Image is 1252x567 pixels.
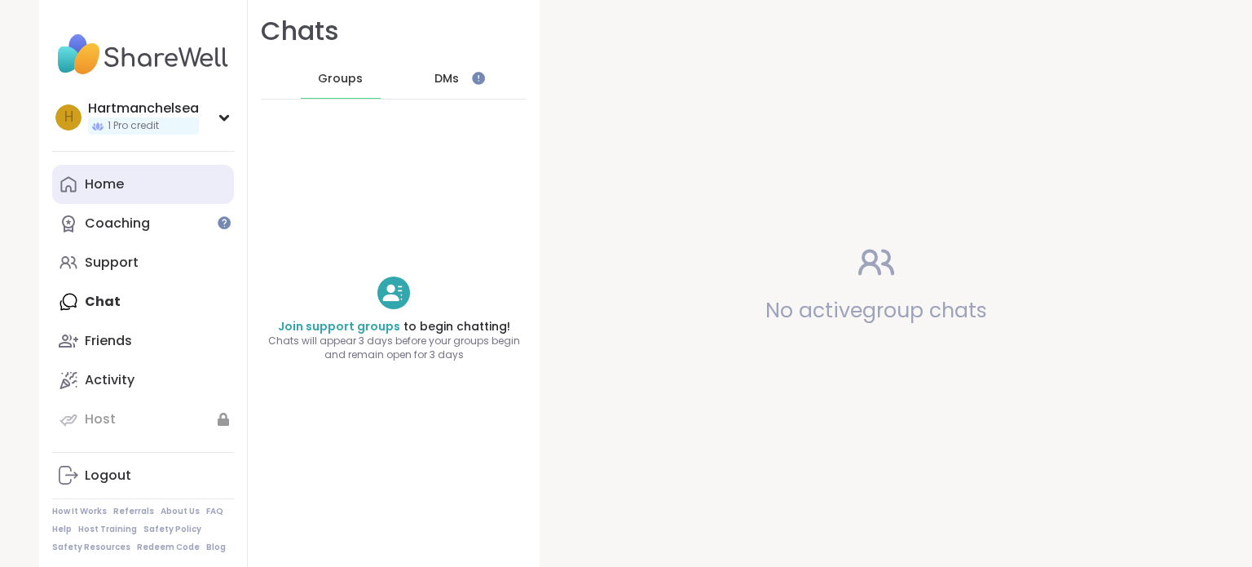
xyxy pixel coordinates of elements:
a: Home [52,165,234,204]
a: Host [52,400,234,439]
h4: to begin chatting! [248,319,540,335]
div: Activity [85,371,134,389]
a: About Us [161,506,200,517]
a: Blog [206,542,226,553]
div: Home [85,175,124,193]
a: Redeem Code [137,542,200,553]
a: Help [52,524,72,535]
div: Logout [85,467,131,485]
span: Groups [318,71,363,87]
a: Coaching [52,204,234,243]
a: How It Works [52,506,107,517]
span: H [64,107,73,128]
a: Activity [52,361,234,400]
iframe: Spotlight [472,72,485,85]
a: Safety Resources [52,542,130,553]
a: Support [52,243,234,282]
div: Support [85,254,139,272]
span: Chats will appear 3 days before your groups begin and remain open for 3 days [248,334,540,362]
a: Safety Policy [143,524,201,535]
a: FAQ [206,506,223,517]
h1: Chats [261,13,339,50]
div: Hartmanchelsea [88,100,199,117]
a: Join support groups [278,318,400,334]
a: Logout [52,456,234,495]
div: Friends [85,332,132,350]
img: ShareWell Nav Logo [52,26,234,83]
span: DMs [434,71,459,87]
a: Referrals [113,506,154,517]
a: Friends [52,321,234,361]
span: 1 Pro credit [108,119,159,133]
div: Coaching [85,215,150,233]
div: Host [85,410,116,428]
a: Host Training [78,524,137,535]
iframe: Spotlight [218,216,231,229]
span: No active group chats [765,296,987,325]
